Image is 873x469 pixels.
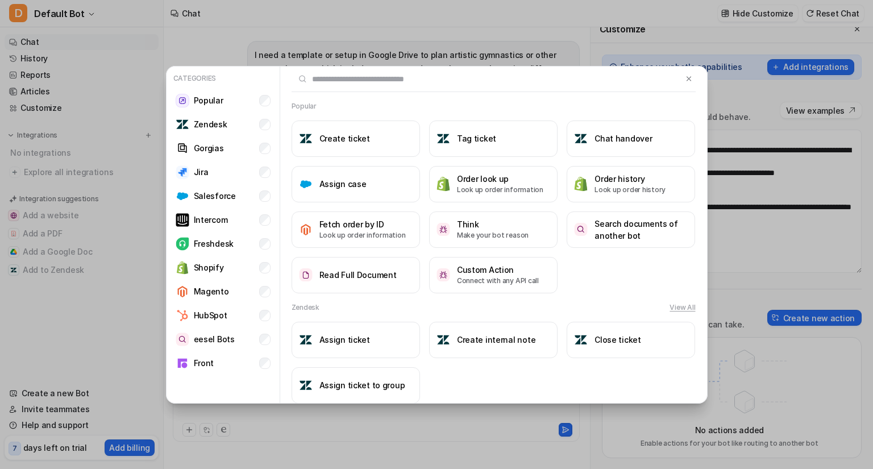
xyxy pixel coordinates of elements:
button: Search documents of another botSearch documents of another bot [567,211,695,248]
img: Custom Action [436,268,450,281]
h3: Custom Action [457,264,539,276]
h3: Create internal note [457,334,535,346]
p: Gorgias [194,142,224,154]
h3: Order history [595,173,666,185]
img: Read Full Document [299,268,313,281]
h2: Zendesk [292,302,319,313]
button: Read Full DocumentRead Full Document [292,257,420,293]
button: Create internal noteCreate internal note [429,322,558,358]
img: Search documents of another bot [574,223,588,236]
h3: Chat handover [595,132,652,144]
img: Fetch order by ID [299,223,313,236]
p: Jira [194,166,209,178]
img: Close ticket [574,333,588,347]
img: Order history [574,176,588,192]
h3: Fetch order by ID [319,218,406,230]
p: Connect with any API call [457,276,539,286]
button: Fetch order by IDFetch order by IDLook up order information [292,211,420,248]
button: Assign ticket to groupAssign ticket to group [292,367,420,404]
button: Order look upOrder look upLook up order information [429,166,558,202]
p: Zendesk [194,118,227,130]
img: Order look up [436,176,450,192]
h3: Tag ticket [457,132,496,144]
p: Look up order information [457,185,543,195]
h3: Search documents of another bot [595,218,688,242]
p: Categories [171,71,275,86]
img: Assign case [299,177,313,191]
p: Front [194,357,214,369]
img: Chat handover [574,132,588,146]
p: Freshdesk [194,238,234,250]
p: eesel Bots [194,333,235,345]
button: Chat handoverChat handover [567,121,695,157]
button: View All [670,302,695,313]
h3: Close ticket [595,334,641,346]
p: Intercom [194,214,228,226]
p: Shopify [194,262,224,273]
h3: Assign ticket to group [319,379,405,391]
h3: Create ticket [319,132,370,144]
button: Create ticketCreate ticket [292,121,420,157]
img: Tag ticket [436,132,450,146]
p: Look up order history [595,185,666,195]
p: Magento [194,285,229,297]
h3: Read Full Document [319,269,397,281]
img: Assign ticket to group [299,379,313,392]
h2: Popular [292,101,317,111]
h3: Think [457,218,529,230]
img: Create internal note [436,333,450,347]
button: Close ticketClose ticket [567,322,695,358]
p: Salesforce [194,190,236,202]
h3: Assign case [319,178,367,190]
p: HubSpot [194,309,227,321]
p: Make your bot reason [457,230,529,240]
img: Think [436,223,450,236]
button: Order historyOrder historyLook up order history [567,166,695,202]
h3: Order look up [457,173,543,185]
p: Popular [194,94,223,106]
button: Assign ticketAssign ticket [292,322,420,358]
button: ThinkThinkMake your bot reason [429,211,558,248]
img: Assign ticket [299,333,313,347]
button: Custom ActionCustom ActionConnect with any API call [429,257,558,293]
img: Create ticket [299,132,313,146]
button: Assign caseAssign case [292,166,420,202]
p: Look up order information [319,230,406,240]
h3: Assign ticket [319,334,370,346]
button: Tag ticketTag ticket [429,121,558,157]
